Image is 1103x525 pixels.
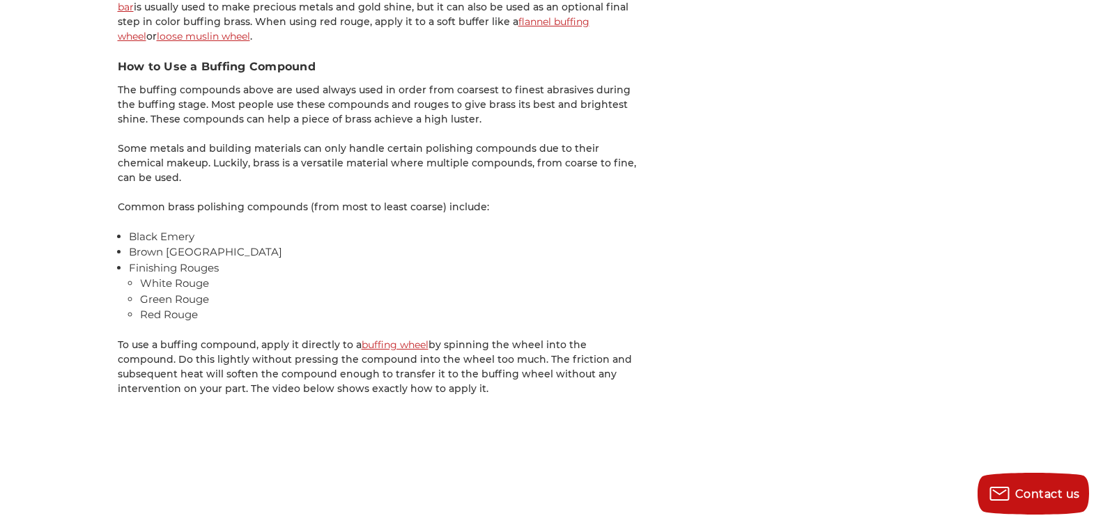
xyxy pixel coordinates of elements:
[140,292,640,308] li: Green Rouge
[129,260,640,323] li: Finishing Rouges
[118,141,640,185] p: Some metals and building materials can only handle certain polishing compounds due to their chemi...
[118,15,589,42] a: flannel buffing wheel
[118,338,640,396] p: To use a buffing compound, apply it directly to a by spinning the wheel into the compound. Do thi...
[118,200,640,214] p: Common brass polishing compounds (from most to least coarse) include:
[157,30,250,42] a: loose muslin wheel
[1015,487,1080,501] span: Contact us
[140,307,640,323] li: Red Rouge
[129,244,640,260] li: Brown [GEOGRAPHIC_DATA]
[362,338,429,351] a: buffing wheel
[129,229,640,245] li: Black Emery
[118,58,640,75] h3: How to Use a Buffing Compound
[978,473,1089,515] button: Contact us
[118,83,640,127] p: The buffing compounds above are used always used in order from coarsest to finest abrasives durin...
[140,276,640,292] li: White Rouge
